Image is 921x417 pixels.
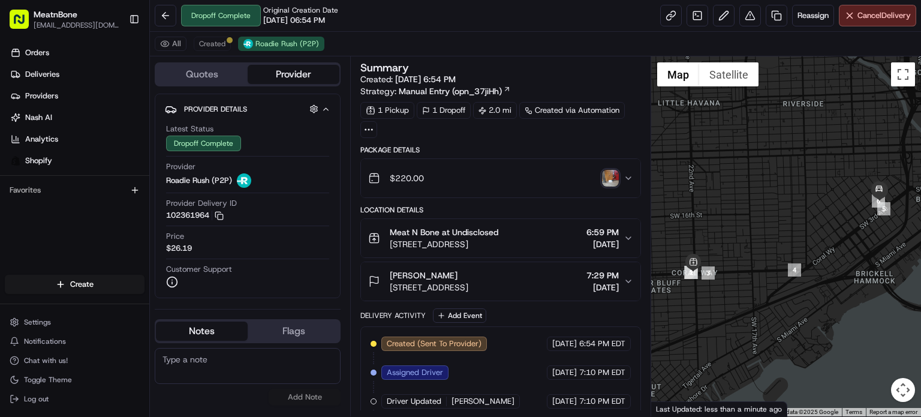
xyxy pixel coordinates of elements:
[387,396,441,407] span: Driver Updated
[248,65,339,84] button: Provider
[399,85,511,97] a: Manual Entry (opn_37jiHh)
[255,39,319,49] span: Roadie Rush (P2P)
[24,356,68,365] span: Chat with us!
[166,243,192,254] span: $26.19
[166,210,224,221] button: 102361964
[657,62,699,86] button: Show street map
[877,202,890,215] div: 5
[702,266,715,280] div: 3
[552,338,577,349] span: [DATE]
[34,20,119,30] button: [EMAIL_ADDRESS][DOMAIN_NAME]
[5,352,145,369] button: Chat with us!
[5,108,149,127] a: Nash AI
[24,317,51,327] span: Settings
[25,134,58,145] span: Analytics
[792,5,834,26] button: Reassign
[552,396,577,407] span: [DATE]
[5,333,145,350] button: Notifications
[519,102,625,119] a: Created via Automation
[5,86,149,106] a: Providers
[390,172,424,184] span: $220.00
[243,39,253,49] img: roadie-logo-v2.jpg
[166,175,232,186] span: Roadie Rush (P2P)
[387,338,481,349] span: Created (Sent To Provider)
[684,266,697,279] div: 1
[586,269,619,281] span: 7:29 PM
[5,275,145,294] button: Create
[395,74,456,85] span: [DATE] 6:54 PM
[5,181,145,200] div: Favorites
[788,263,801,277] div: 4
[839,5,916,26] button: CancelDelivery
[263,5,338,15] span: Original Creation Date
[25,155,52,166] span: Shopify
[25,69,59,80] span: Deliveries
[654,401,694,416] a: Open this area in Google Maps (opens a new window)
[361,262,640,301] button: [PERSON_NAME][STREET_ADDRESS]7:29 PM[DATE]
[360,102,414,119] div: 1 Pickup
[579,367,625,378] span: 7:10 PM EDT
[433,308,486,323] button: Add Event
[473,102,517,119] div: 2.0 mi
[70,279,94,290] span: Create
[5,43,149,62] a: Orders
[24,337,66,346] span: Notifications
[390,226,498,238] span: Meat N Bone at Undisclosed
[586,226,619,238] span: 6:59 PM
[579,396,625,407] span: 7:10 PM EDT
[452,396,514,407] span: [PERSON_NAME]
[237,173,251,188] img: roadie-logo-v2.jpg
[360,85,511,97] div: Strategy:
[25,91,58,101] span: Providers
[360,62,409,73] h3: Summary
[602,170,619,187] img: photo_proof_of_delivery image
[399,85,502,97] span: Manual Entry (opn_37jiHh)
[390,281,468,293] span: [STREET_ADDRESS]
[417,102,471,119] div: 1 Dropoff
[857,10,911,21] span: Cancel Delivery
[797,10,829,21] span: Reassign
[165,99,330,119] button: Provider Details
[586,281,619,293] span: [DATE]
[166,161,195,172] span: Provider
[155,37,186,51] button: All
[5,151,149,170] a: Shopify
[360,145,641,155] div: Package Details
[390,269,458,281] span: [PERSON_NAME]
[699,62,759,86] button: Show satellite imagery
[869,409,917,415] a: Report a map error
[166,231,184,242] span: Price
[166,124,213,134] span: Latest Status
[184,104,247,114] span: Provider Details
[25,47,49,58] span: Orders
[263,15,325,26] span: [DATE] 06:54 PM
[387,367,443,378] span: Assigned Driver
[194,37,231,51] button: Created
[166,198,237,209] span: Provider Delivery ID
[891,378,915,402] button: Map camera controls
[586,238,619,250] span: [DATE]
[24,375,72,385] span: Toggle Theme
[11,156,20,166] img: Shopify logo
[390,238,498,250] span: [STREET_ADDRESS]
[156,322,248,341] button: Notes
[773,409,838,415] span: Map data ©2025 Google
[166,264,232,275] span: Customer Support
[361,159,640,197] button: $220.00photo_proof_of_delivery image
[654,401,694,416] img: Google
[651,401,787,416] div: Last Updated: less than a minute ago
[248,322,339,341] button: Flags
[360,311,426,320] div: Delivery Activity
[891,62,915,86] button: Toggle fullscreen view
[5,314,145,331] button: Settings
[238,37,324,51] button: Roadie Rush (P2P)
[361,219,640,257] button: Meat N Bone at Undisclosed[STREET_ADDRESS]6:59 PM[DATE]
[199,39,225,49] span: Created
[685,266,698,279] div: 2
[34,8,77,20] button: MeatnBone
[845,409,862,415] a: Terms (opens in new tab)
[24,394,49,404] span: Log out
[5,371,145,388] button: Toggle Theme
